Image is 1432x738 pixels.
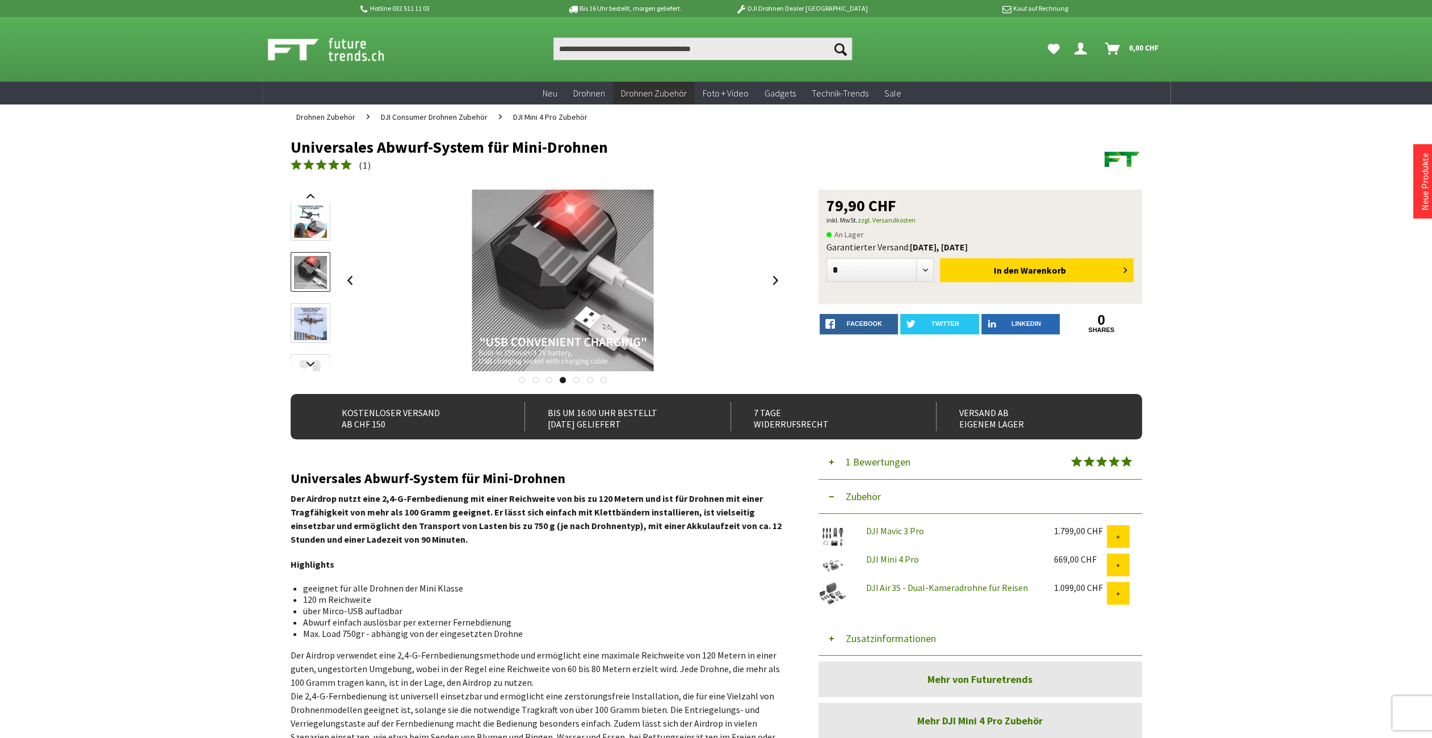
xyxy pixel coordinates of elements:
[613,82,695,105] a: Drohnen Zubehör
[1021,265,1066,276] span: Warenkorb
[1054,582,1107,593] div: 1.099,00 CHF
[730,402,912,431] div: 7 Tage Widerrufsrecht
[381,112,488,122] span: DJI Consumer Drohnen Zubehör
[303,582,775,594] li: geeignet für alle Drohnen der Mini Klasse
[812,87,868,99] span: Technik-Trends
[319,402,500,431] div: Kostenloser Versand ab CHF 150
[303,594,775,605] li: 120 m Reichweite
[1419,153,1430,211] a: Neue Produkte
[1062,314,1141,326] a: 0
[866,553,919,565] a: DJI Mini 4 Pro
[268,35,409,64] img: Shop Futuretrends - zur Startseite wechseln
[291,559,334,570] strong: Highlights
[826,241,1134,253] div: Garantierter Versand:
[818,553,847,576] img: DJI Mini 4 Pro
[359,2,536,15] p: Hotline 032 511 11 03
[981,314,1060,334] a: LinkedIn
[900,314,979,334] a: twitter
[621,87,687,99] span: Drohnen Zubehör
[375,104,493,129] a: DJI Consumer Drohnen Zubehör
[820,314,898,334] a: facebook
[1054,525,1107,536] div: 1.799,00 CHF
[866,525,924,536] a: DJI Mavic 3 Pro
[543,87,557,99] span: Neu
[303,617,775,628] li: Abwurf einfach auslösbar per externer Fernebdienung
[513,112,587,122] span: DJI Mini 4 Pro Zubehör
[713,2,890,15] p: DJI Drohnen Dealer [GEOGRAPHIC_DATA]
[818,445,1142,480] button: 1 Bewertungen
[910,241,968,253] b: [DATE], [DATE]
[553,37,852,60] input: Produkt, Marke, Kategorie, EAN, Artikelnummer…
[1042,37,1065,60] a: Meine Favoriten
[291,104,361,129] a: Drohnen Zubehör
[826,228,864,241] span: An Lager
[858,216,916,224] a: zzgl. Versandkosten
[1102,139,1142,178] img: Futuretrends
[818,480,1142,514] button: Zubehör
[363,160,368,171] span: 1
[524,402,705,431] div: Bis um 16:00 Uhr bestellt [DATE] geliefert
[936,402,1117,431] div: Versand ab eigenem Lager
[828,37,852,60] button: Suchen
[303,605,775,617] li: über Mirco-USB aufladbar
[940,258,1133,282] button: In den Warenkorb
[818,661,1142,697] a: Mehr von Futuretrends
[876,82,909,105] a: Sale
[359,160,371,171] span: ( )
[826,213,1134,227] p: inkl. MwSt.
[1011,320,1041,327] span: LinkedIn
[291,471,784,486] h2: Universales Abwurf-System für Mini-Drohnen
[866,582,1028,593] a: DJI Air 3S - Dual-Kameradrohne für Reisen
[891,2,1068,15] p: Kauf auf Rechnung
[291,139,972,156] h1: Universales Abwurf-System für Mini-Drohnen
[535,82,565,105] a: Neu
[818,622,1142,656] button: Zusatzinformationen
[818,582,847,606] img: DJI Air 3S - Dual-Kameradrohne für Reisen
[818,525,847,548] img: DJI Mavic 3 Pro
[565,82,613,105] a: Drohnen
[291,158,371,173] a: (1)
[291,493,782,545] strong: Der Airdrop nutzt eine 2,4-G-Fernbedienung mit einer Reichweite von bis zu 120 Metern und ist für...
[1070,37,1096,60] a: Dein Konto
[1101,37,1165,60] a: Warenkorb
[826,198,896,213] span: 79,90 CHF
[765,87,796,99] span: Gadgets
[536,2,713,15] p: Bis 16 Uhr bestellt, morgen geliefert.
[573,87,605,99] span: Drohnen
[507,104,593,129] a: DJI Mini 4 Pro Zubehör
[303,628,775,639] li: Max. Load 750gr - abhängig von der eingesetzten Drohne
[695,82,757,105] a: Foto + Video
[931,320,959,327] span: twitter
[884,87,901,99] span: Sale
[847,320,882,327] span: facebook
[994,265,1019,276] span: In den
[1129,39,1159,57] span: 0,00 CHF
[1062,326,1141,334] a: shares
[757,82,804,105] a: Gadgets
[804,82,876,105] a: Technik-Trends
[296,112,355,122] span: Drohnen Zubehör
[1054,553,1107,565] div: 669,00 CHF
[703,87,749,99] span: Foto + Video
